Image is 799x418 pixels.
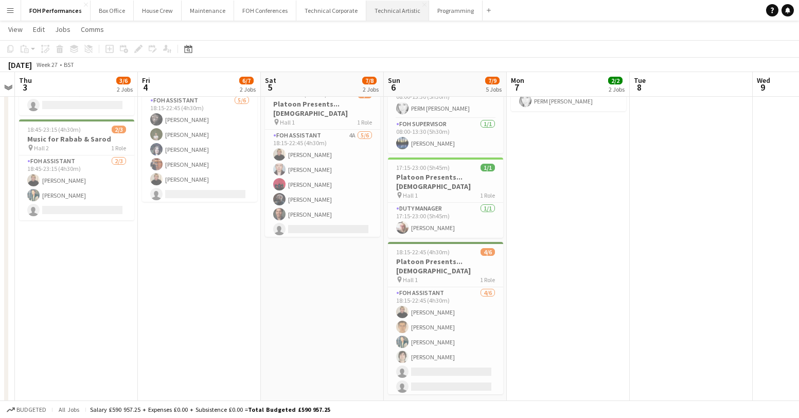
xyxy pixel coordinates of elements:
[388,47,503,153] app-job-card: 08:00-13:30 (5h30m)2/2Frozen Light Choir St Pancras2 RolesDuty Manager1/108:00-13:30 (5h30m)PERM ...
[481,248,495,256] span: 4/6
[8,60,32,70] div: [DATE]
[90,406,330,413] div: Salary £590 957.25 + Expenses £0.00 + Subsistence £0.00 =
[77,23,108,36] a: Comms
[396,248,450,256] span: 18:15-22:45 (4h30m)
[19,134,134,144] h3: Music for Rabab & Sarod
[388,118,503,153] app-card-role: FOH Supervisor1/108:00-13:30 (5h30m)[PERSON_NAME]
[4,23,27,36] a: View
[386,81,400,93] span: 6
[29,23,49,36] a: Edit
[51,23,75,36] a: Jobs
[388,172,503,191] h3: Platoon Presents... [DEMOGRAPHIC_DATA]
[57,406,81,413] span: All jobs
[239,77,254,84] span: 6/7
[632,81,646,93] span: 8
[265,84,380,237] app-job-card: 18:15-22:45 (4h30m)5/6Platoon Presents... [DEMOGRAPHIC_DATA] Hall 11 RoleFOH Assistant4A5/618:15-...
[481,164,495,171] span: 1/1
[509,81,524,93] span: 7
[429,1,483,21] button: Programming
[388,242,503,394] app-job-card: 18:15-22:45 (4h30m)4/6Platoon Presents... [DEMOGRAPHIC_DATA] Hall 11 RoleFOH Assistant4/618:15-22...
[34,61,60,68] span: Week 27
[296,1,366,21] button: Technical Corporate
[21,1,91,21] button: FOH Performances
[480,276,495,284] span: 1 Role
[55,25,70,34] span: Jobs
[134,1,182,21] button: House Crew
[263,81,276,93] span: 5
[64,61,74,68] div: BST
[91,1,134,21] button: Box Office
[112,126,126,133] span: 2/3
[116,77,131,84] span: 3/6
[480,191,495,199] span: 1 Role
[19,155,134,220] app-card-role: FOH Assistant2/318:45-23:15 (4h30m)[PERSON_NAME][PERSON_NAME]
[357,118,372,126] span: 1 Role
[388,158,503,238] app-job-card: 17:15-23:00 (5h45m)1/1Platoon Presents... [DEMOGRAPHIC_DATA] Hall 11 RoleDuty Manager1/117:15-23:...
[366,1,429,21] button: Technical Artistic
[19,119,134,220] app-job-card: 18:45-23:15 (4h30m)2/3Music for Rabab & Sarod Hall 21 RoleFOH Assistant2/318:45-23:15 (4h30m)[PER...
[609,85,625,93] div: 2 Jobs
[280,118,295,126] span: Hall 1
[142,49,257,202] app-job-card: 18:15-22:45 (4h30m)5/6Platoon Presents... [DEMOGRAPHIC_DATA] Hall 11 RoleFOH Assistant5/618:15-22...
[388,287,503,397] app-card-role: FOH Assistant4/618:15-22:45 (4h30m)[PERSON_NAME][PERSON_NAME][PERSON_NAME][PERSON_NAME]
[485,77,500,84] span: 7/9
[363,85,379,93] div: 2 Jobs
[248,406,330,413] span: Total Budgeted £590 957.25
[8,25,23,34] span: View
[486,85,502,93] div: 5 Jobs
[388,203,503,238] app-card-role: Duty Manager1/117:15-23:00 (5h45m)[PERSON_NAME]
[234,1,296,21] button: FOH Conferences
[511,76,524,85] span: Mon
[755,81,770,93] span: 9
[396,164,450,171] span: 17:15-23:00 (5h45m)
[17,81,32,93] span: 3
[265,76,276,85] span: Sat
[142,76,150,85] span: Fri
[265,130,380,239] app-card-role: FOH Assistant4A5/618:15-22:45 (4h30m)[PERSON_NAME][PERSON_NAME][PERSON_NAME][PERSON_NAME][PERSON_...
[142,95,257,204] app-card-role: FOH Assistant5/618:15-22:45 (4h30m)[PERSON_NAME][PERSON_NAME][PERSON_NAME][PERSON_NAME][PERSON_NAME]
[388,83,503,118] app-card-role: Duty Manager1/108:00-13:30 (5h30m)PERM [PERSON_NAME]
[388,76,400,85] span: Sun
[182,1,234,21] button: Maintenance
[34,144,49,152] span: Hall 2
[19,76,32,85] span: Thu
[111,144,126,152] span: 1 Role
[634,76,646,85] span: Tue
[362,77,377,84] span: 7/8
[608,77,623,84] span: 2/2
[33,25,45,34] span: Edit
[265,99,380,118] h3: Platoon Presents... [DEMOGRAPHIC_DATA]
[16,406,46,413] span: Budgeted
[403,276,418,284] span: Hall 1
[240,85,256,93] div: 2 Jobs
[81,25,104,34] span: Comms
[388,257,503,275] h3: Platoon Presents... [DEMOGRAPHIC_DATA]
[403,191,418,199] span: Hall 1
[27,126,81,133] span: 18:45-23:15 (4h30m)
[757,76,770,85] span: Wed
[5,404,48,415] button: Budgeted
[19,80,134,115] app-card-role: FOH Supervisor0/117:45-23:30 (5h45m)
[117,85,133,93] div: 2 Jobs
[140,81,150,93] span: 4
